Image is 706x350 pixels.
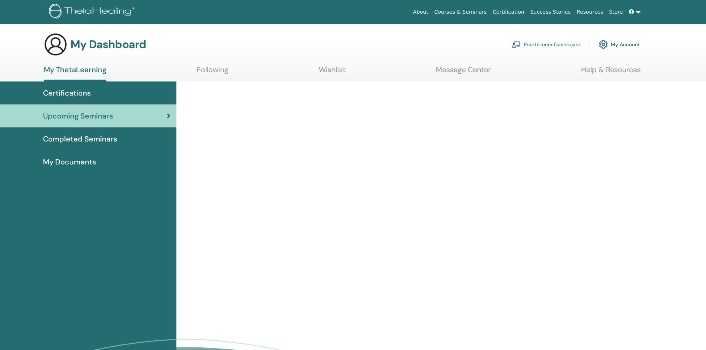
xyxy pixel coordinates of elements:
a: Success Stories [527,5,574,19]
a: Practitioner Dashboard [512,36,581,53]
img: generic-user-icon.jpg [44,33,67,56]
img: chalkboard-teacher.svg [512,41,521,48]
span: My Documents [43,156,96,167]
a: Courses & Seminars [431,5,490,19]
a: Wishlist [319,65,346,80]
img: logo.png [49,4,137,20]
span: Completed Seminars [43,133,117,144]
h3: My Dashboard [70,38,146,51]
a: Following [197,65,228,80]
a: About [410,5,431,19]
span: Certifications [43,87,91,99]
a: Certification [490,5,527,19]
img: cog.svg [599,38,608,51]
a: My Account [599,36,640,53]
a: My ThetaLearning [44,65,106,81]
a: Message Center [436,65,491,80]
a: Help & Resources [581,65,641,80]
a: Resources [574,5,606,19]
a: Store [606,5,626,19]
span: Upcoming Seminars [43,110,113,121]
